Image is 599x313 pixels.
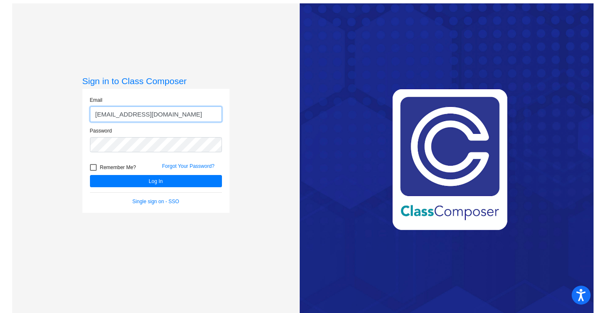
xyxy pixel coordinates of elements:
span: Remember Me? [100,162,136,172]
a: Forgot Your Password? [162,163,215,169]
label: Email [90,96,103,104]
h3: Sign in to Class Composer [82,76,230,86]
a: Single sign on - SSO [132,199,179,204]
label: Password [90,127,112,135]
button: Log In [90,175,222,187]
